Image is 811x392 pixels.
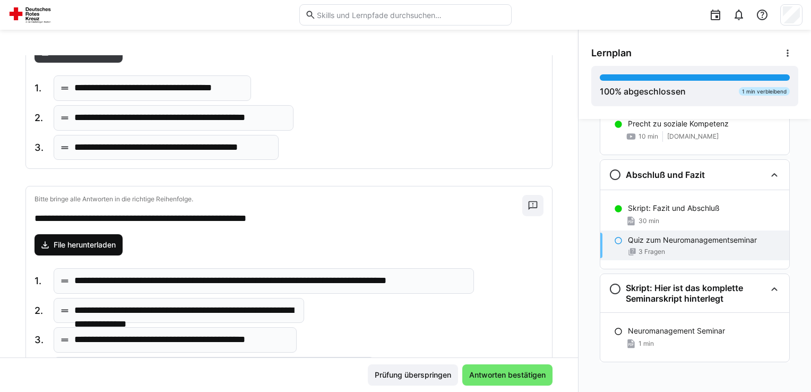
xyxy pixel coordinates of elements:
span: File herunterladen [52,240,117,250]
span: 100 [600,86,615,97]
span: Prüfung überspringen [373,370,453,380]
p: Skript: Fazit und Abschluß [628,203,720,214]
span: 1 min [639,339,654,348]
span: [DOMAIN_NAME] [667,132,719,141]
button: Antworten bestätigen [462,364,553,386]
span: 10 min [639,132,658,141]
span: 1. [34,274,45,288]
span: 1. [34,81,45,95]
span: 2. [34,304,45,318]
div: 1 min verbleibend [739,87,790,96]
h3: Skript: Hier ist das komplette Seminarskript hinterlegt [626,283,766,304]
span: 2. [34,111,45,125]
span: Antworten bestätigen [468,370,547,380]
span: 3 Fragen [639,248,665,256]
h3: Abschluß und Fazit [626,169,705,180]
span: 3. [34,141,45,155]
span: 30 min [639,217,659,225]
a: File herunterladen [34,234,123,255]
span: Lernplan [591,47,632,59]
p: Precht zu soziale Kompetenz [628,118,729,129]
p: Neuromanagement Seminar [628,326,725,336]
p: Quiz zum Neuromanagementseminar [628,235,757,245]
div: % abgeschlossen [600,85,686,98]
span: 3. [34,333,45,347]
input: Skills und Lernpfade durchsuchen… [316,10,506,20]
button: Prüfung überspringen [368,364,458,386]
p: Bitte bringe alle Antworten in die richtige Reihenfolge. [34,195,522,203]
